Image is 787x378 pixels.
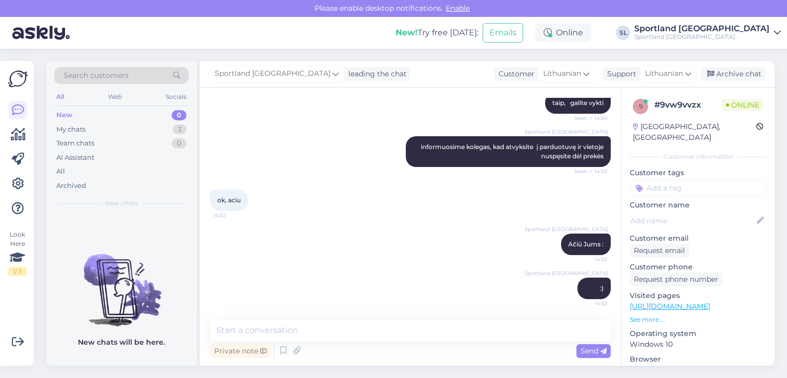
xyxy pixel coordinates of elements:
[396,27,479,39] div: Try free [DATE]:
[630,272,722,286] div: Request phone number
[8,267,27,276] div: 1 / 3
[217,196,241,204] span: ok, aciu
[569,114,608,122] span: Seen ✓ 14:50
[172,110,187,120] div: 0
[172,138,187,149] div: 0
[483,23,523,43] button: Emails
[525,128,608,136] span: Sportland [GEOGRAPHIC_DATA]
[552,99,604,107] span: taip, galite vykti
[633,121,756,143] div: [GEOGRAPHIC_DATA], [GEOGRAPHIC_DATA]
[569,300,608,307] span: 14:52
[603,69,636,79] div: Support
[494,69,534,79] div: Customer
[634,25,781,41] a: Sportland [GEOGRAPHIC_DATA]Sportland [GEOGRAPHIC_DATA]
[56,153,94,163] div: AI Assistant
[630,200,767,211] p: Customer name
[630,180,767,196] input: Add a tag
[56,124,86,135] div: My chats
[443,4,473,13] span: Enable
[344,69,407,79] div: leading the chat
[581,346,607,355] span: Send
[210,344,271,358] div: Private note
[105,199,138,208] span: New chats
[639,102,643,110] span: 9
[654,99,722,111] div: # 9vw9vvzx
[569,167,608,175] span: Seen ✓ 14:50
[645,68,683,79] span: Lithuanian
[54,90,66,103] div: All
[630,167,767,178] p: Customer tags
[630,290,767,301] p: Visited pages
[215,68,330,79] span: Sportland [GEOGRAPHIC_DATA]
[56,110,72,120] div: New
[616,26,630,40] div: SL
[630,339,767,350] p: Windows 10
[701,67,765,81] div: Archive chat
[8,230,27,276] div: Look Here
[535,24,591,42] div: Online
[106,90,124,103] div: Web
[56,166,65,177] div: All
[634,33,770,41] div: Sportland [GEOGRAPHIC_DATA]
[46,236,197,328] img: No chats
[630,152,767,161] div: Customer information
[630,215,755,226] input: Add name
[78,337,165,348] p: New chats will be here.
[600,284,604,292] span: :)
[630,302,710,311] a: [URL][DOMAIN_NAME]
[634,25,770,33] div: Sportland [GEOGRAPHIC_DATA]
[56,181,86,191] div: Archived
[64,70,129,81] span: Search customers
[722,99,763,111] span: Online
[630,328,767,339] p: Operating system
[8,69,28,89] img: Askly Logo
[630,315,767,324] p: See more ...
[421,143,605,160] span: informuosime kolegas, kad atvyksite į parduotuvę ir vietoje nuspęsite dėl prekės
[630,354,767,365] p: Browser
[173,124,187,135] div: 3
[568,240,604,248] span: Ačiū Jums :
[163,90,189,103] div: Socials
[56,138,94,149] div: Team chats
[525,269,608,277] span: Sportland [GEOGRAPHIC_DATA]
[630,262,767,272] p: Customer phone
[630,244,689,258] div: Request email
[630,365,767,375] p: Chrome [TECHNICAL_ID]
[543,68,581,79] span: Lithuanian
[525,225,608,233] span: Sportland [GEOGRAPHIC_DATA]
[213,212,252,219] span: 14:52
[569,256,608,263] span: 14:52
[630,233,767,244] p: Customer email
[396,28,418,37] b: New!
